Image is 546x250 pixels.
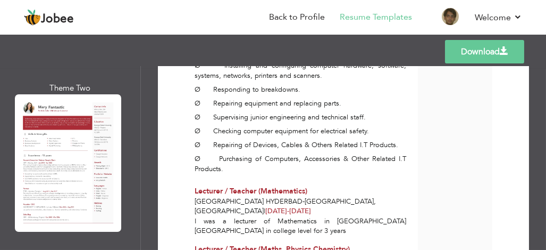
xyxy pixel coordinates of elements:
span: Jobee [41,13,74,25]
a: Welcome [475,11,522,24]
img: Profile Img [442,8,459,25]
span: [GEOGRAPHIC_DATA] [305,197,374,206]
p: Ø Repairing of Devices, Cables & Others Related I.T Products. [195,140,406,150]
p: Ø Supervising junior engineering and technical staff. [195,112,406,123]
span: [DATE] [265,206,289,216]
p: Ø Installing and configuring computer hardware, software, systems, networks, printers and scanners. [195,61,406,80]
img: jobee.io [24,9,41,26]
div: Theme Two [17,83,123,94]
p: Ø Repairing equipment and replacing parts. [195,99,406,109]
span: | [264,206,265,216]
span: [DATE] [265,206,311,216]
div: I was a lecturer of Mathematics in [GEOGRAPHIC_DATA] [GEOGRAPHIC_DATA] in college level for 3 years [189,216,412,236]
span: Lecturer / Teacher (Mathematics) [195,186,307,196]
span: [GEOGRAPHIC_DATA] [195,206,264,216]
a: Download [445,40,524,63]
p: Ø Purchasing of Computers, Accessories & Other Related I.T Products. [195,154,406,174]
p: Ø Checking computer equipment for electrical safety. [195,126,406,136]
a: Resume Templates [340,11,412,23]
span: - [303,197,305,206]
p: Ø Responding to breakdowns. [195,85,406,95]
span: [GEOGRAPHIC_DATA] Hyderbad [195,197,303,206]
span: - [287,206,289,216]
a: Back to Profile [269,11,325,23]
a: Jobee [24,9,74,26]
span: , [374,197,376,206]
